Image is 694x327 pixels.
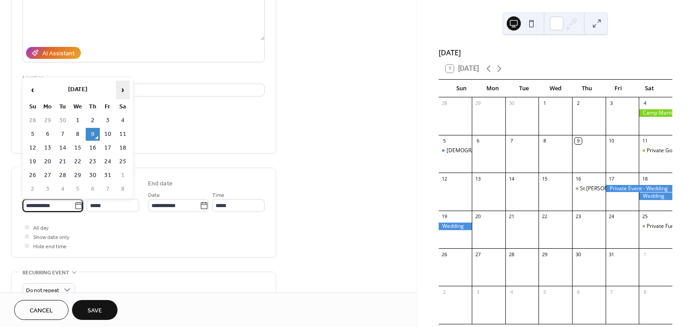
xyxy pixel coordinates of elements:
[474,100,481,107] div: 29
[26,169,40,182] td: 26
[71,100,85,113] th: We
[56,155,70,168] td: 21
[86,169,100,182] td: 30
[439,147,472,154] div: Ladies Wind Up Dinner
[541,213,548,220] div: 22
[641,289,648,295] div: 8
[101,100,115,113] th: Fr
[33,233,69,242] span: Show date only
[56,100,70,113] th: Tu
[26,47,81,59] button: AI Assistant
[641,138,648,144] div: 11
[639,223,672,230] div: Private Function
[474,251,481,258] div: 27
[56,128,70,141] td: 7
[446,80,477,97] div: Sun
[56,142,70,154] td: 14
[641,251,648,258] div: 1
[634,80,665,97] div: Sat
[541,175,548,182] div: 15
[572,185,606,192] div: St James Student Golf
[608,175,615,182] div: 17
[101,114,115,127] td: 3
[41,81,115,100] th: [DATE]
[71,169,85,182] td: 29
[116,114,130,127] td: 4
[33,223,49,233] span: All day
[474,289,481,295] div: 3
[439,223,472,230] div: Wedding
[541,100,548,107] div: 1
[116,183,130,196] td: 8
[101,169,115,182] td: 31
[212,191,224,200] span: Time
[23,268,69,277] span: Recurring event
[508,80,540,97] div: Tue
[26,285,59,296] span: Do not repeat
[71,128,85,141] td: 8
[477,80,508,97] div: Mon
[41,114,55,127] td: 29
[86,128,100,141] td: 9
[101,142,115,154] td: 17
[608,289,615,295] div: 7
[41,169,55,182] td: 27
[441,100,448,107] div: 28
[575,251,581,258] div: 30
[603,80,634,97] div: Fri
[23,73,263,82] div: Location
[641,213,648,220] div: 25
[474,138,481,144] div: 6
[101,183,115,196] td: 7
[608,251,615,258] div: 31
[441,213,448,220] div: 19
[42,49,75,58] div: AI Assistant
[441,251,448,258] div: 26
[26,183,40,196] td: 2
[575,213,581,220] div: 23
[148,191,160,200] span: Date
[71,114,85,127] td: 1
[26,128,40,141] td: 5
[606,185,672,192] div: Private Event - Wedding
[86,155,100,168] td: 23
[14,300,68,320] button: Cancel
[541,138,548,144] div: 8
[508,289,515,295] div: 4
[474,213,481,220] div: 20
[441,175,448,182] div: 12
[639,192,672,200] div: Wedding
[71,183,85,196] td: 5
[441,138,448,144] div: 5
[87,306,102,315] span: Save
[41,142,55,154] td: 13
[41,155,55,168] td: 20
[580,185,660,192] div: St [PERSON_NAME] Student Golf
[148,179,173,189] div: End date
[575,175,581,182] div: 16
[116,100,130,113] th: Sa
[508,251,515,258] div: 28
[641,175,648,182] div: 18
[541,289,548,295] div: 5
[575,138,581,144] div: 9
[575,289,581,295] div: 6
[72,300,118,320] button: Save
[474,175,481,182] div: 13
[647,147,690,154] div: Private Golf Event
[540,80,571,97] div: Wed
[647,223,686,230] div: Private Function
[33,242,67,251] span: Hide end time
[101,155,115,168] td: 24
[639,109,672,117] div: Camp Manitou
[508,138,515,144] div: 7
[30,306,53,315] span: Cancel
[56,169,70,182] td: 28
[439,47,672,58] div: [DATE]
[447,147,545,154] div: [DEMOGRAPHIC_DATA] Wind Up Dinner
[26,155,40,168] td: 19
[26,142,40,154] td: 12
[608,100,615,107] div: 3
[116,81,129,99] span: ›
